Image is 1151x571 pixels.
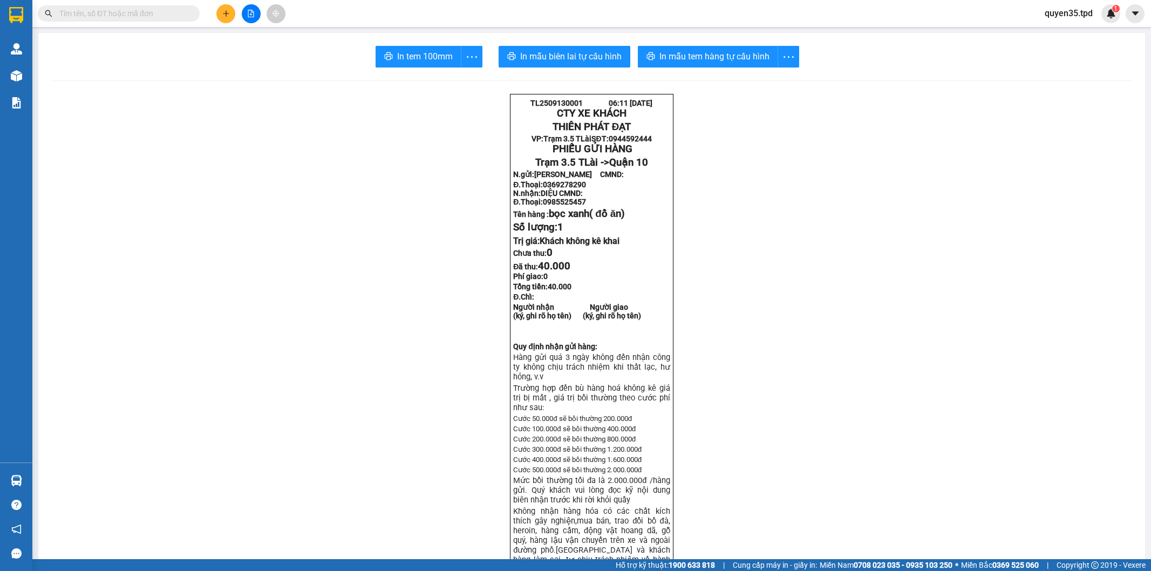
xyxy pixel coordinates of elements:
[513,170,624,179] strong: N.gửi:
[242,4,261,23] button: file-add
[272,10,280,17] span: aim
[553,143,632,155] span: PHIẾU GỬI HÀNG
[646,52,655,62] span: printer
[513,445,642,453] span: Cước 300.000đ sẽ bồi thường 1.200.000đ
[1106,9,1116,18] img: icon-new-feature
[513,303,628,311] strong: Người nhận Người giao
[549,208,625,220] span: bọc xanh( đồ ăn)
[513,293,534,301] span: Đ.Chỉ:
[543,134,591,143] span: Trạm 3.5 TLài
[530,99,583,107] span: TL2509130001
[609,99,628,107] span: 06:11
[1114,5,1118,12] span: 1
[1112,5,1120,12] sup: 1
[609,134,652,143] span: 0944592444
[548,282,571,291] span: 40.000
[553,121,631,133] strong: THIÊN PHÁT ĐẠT
[513,189,583,198] strong: N.nhận:
[513,425,636,433] span: Cước 100.000đ sẽ bồi thường 400.000đ
[669,561,715,569] strong: 1900 633 818
[513,249,553,257] strong: Chưa thu:
[532,134,651,143] strong: VP: SĐT:
[609,157,648,168] span: Quận 10
[513,282,571,291] span: Tổng tiền:
[543,272,548,281] span: 0
[513,383,670,412] span: Trường hợp đền bù hàng hoá không kê giá trị bị mất , giá trị bồi thường theo cước phí như sau:
[499,46,630,67] button: printerIn mẫu biên lai tự cấu hình
[723,559,725,571] span: |
[638,46,778,67] button: printerIn mẫu tem hàng tự cấu hình
[384,52,393,62] span: printer
[513,262,570,271] strong: Đã thu:
[1047,559,1048,571] span: |
[616,559,715,571] span: Hỗ trợ kỹ thuật:
[1091,561,1099,569] span: copyright
[267,4,285,23] button: aim
[513,456,642,464] span: Cước 400.000đ sẽ bồi thường 1.600.000đ
[513,414,632,423] span: Cước 50.000đ sẽ bồi thường 200.000đ
[247,10,255,17] span: file-add
[854,561,952,569] strong: 0708 023 035 - 0935 103 250
[820,559,952,571] span: Miền Nam
[543,180,586,189] span: 0369278290
[543,198,586,206] span: 0985525457
[540,236,619,246] span: Khách không kê khai
[513,272,548,281] strong: Phí giao:
[557,107,626,119] strong: CTY XE KHÁCH
[11,43,22,55] img: warehouse-icon
[222,10,230,17] span: plus
[513,210,625,219] strong: Tên hàng :
[659,50,769,63] span: In mẫu tem hàng tự cấu hình
[376,46,461,67] button: printerIn tem 100mm
[11,500,22,510] span: question-circle
[513,180,586,189] strong: Đ.Thoại:
[535,157,648,168] span: Trạm 3.5 TLài ->
[534,170,624,179] span: [PERSON_NAME] CMND:
[1130,9,1140,18] span: caret-down
[59,8,187,19] input: Tìm tên, số ĐT hoặc mã đơn
[513,466,642,474] span: Cước 500.000đ sẽ bồi thường 2.000.000đ
[513,236,619,246] span: Trị giá:
[9,7,23,23] img: logo-vxr
[513,475,670,505] span: Mức bồi thường tối đa là 2.000.000đ /hàng gửi. Quý khách vui lòng đọc kỹ nội dung biên nhận trước...
[507,52,516,62] span: printer
[513,342,597,351] strong: Quy định nhận gửi hàng:
[961,559,1039,571] span: Miền Bắc
[778,50,799,64] span: more
[513,352,670,382] span: Hàng gửi quá 3 ngày không đến nhận công ty không chịu trách nhiệm khi thất lạc, hư hỏn...
[557,221,563,233] span: 1
[733,559,817,571] span: Cung cấp máy in - giấy in:
[11,97,22,108] img: solution-icon
[461,46,482,67] button: more
[11,70,22,81] img: warehouse-icon
[11,548,22,559] span: message
[1036,6,1101,20] span: quyen35.tpd
[45,10,52,17] span: search
[513,311,641,320] strong: (ký, ghi rõ họ tên) (ký, ghi rõ họ tên)
[992,561,1039,569] strong: 0369 525 060
[11,475,22,486] img: warehouse-icon
[11,524,22,534] span: notification
[513,198,586,206] strong: Đ.Thoại:
[216,4,235,23] button: plus
[520,50,622,63] span: In mẫu biên lai tự cấu hình
[1126,4,1145,23] button: caret-down
[513,221,563,233] span: Số lượng:
[461,50,482,64] span: more
[547,247,553,259] span: 0
[955,563,958,567] span: ⚪️
[397,50,453,63] span: In tem 100mm
[778,46,799,67] button: more
[538,260,570,272] span: 40.000
[513,435,636,443] span: Cước 200.000đ sẽ bồi thường 800.000đ
[630,99,652,107] span: [DATE]
[541,189,583,198] span: DIỆU CMND:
